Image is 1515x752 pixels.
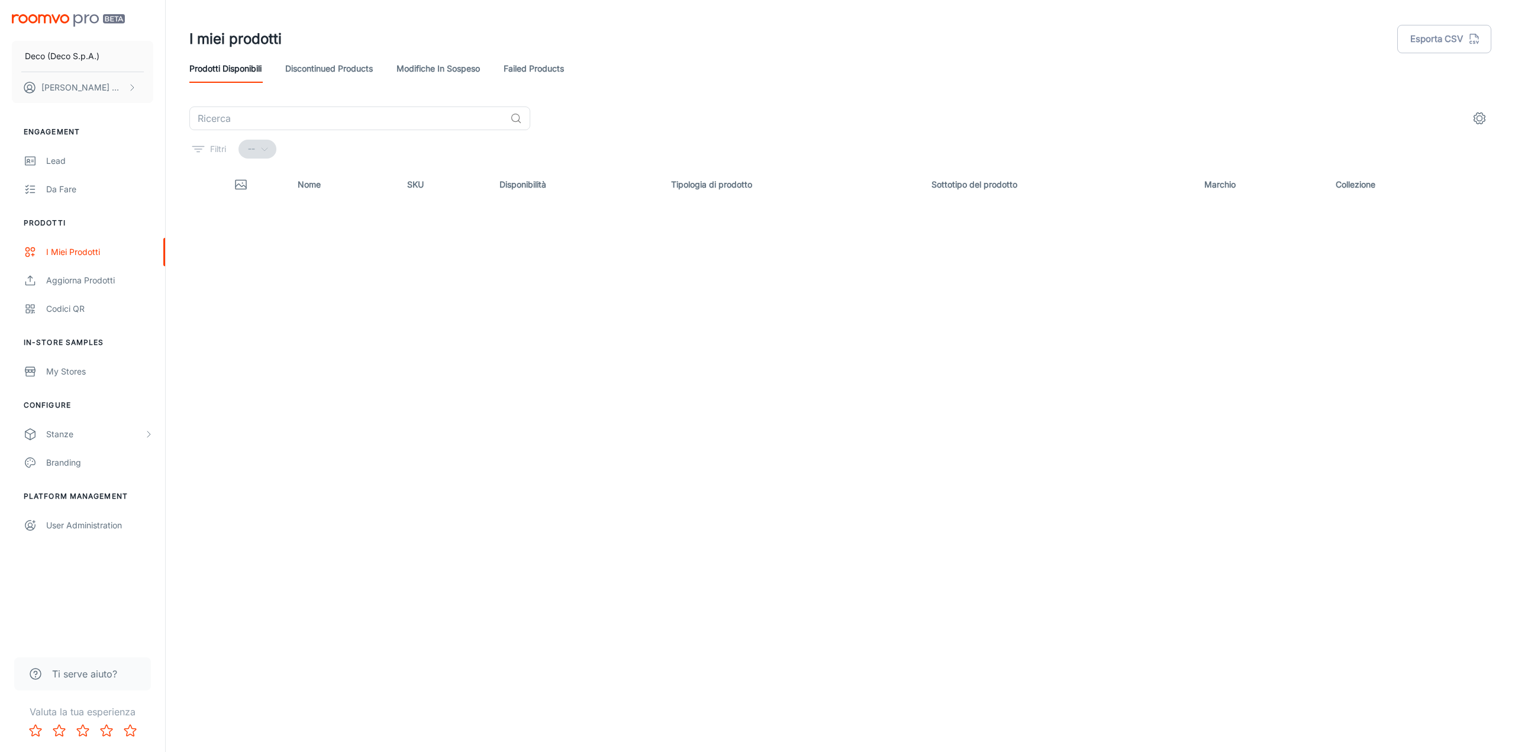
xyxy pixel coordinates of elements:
div: Lead [46,154,153,167]
th: Tipologia di prodotto [662,168,923,201]
span: Ti serve aiuto? [52,667,117,681]
th: Collezione [1326,168,1491,201]
svg: Thumbnail [234,177,248,192]
button: Rate 5 star [118,719,142,743]
a: Modifiche in sospeso [397,54,480,83]
div: Branding [46,456,153,469]
p: [PERSON_NAME] Moioli [41,81,125,94]
th: Nome [288,168,398,201]
div: Aggiorna prodotti [46,274,153,287]
div: Codici QR [46,302,153,315]
h1: I miei prodotti [189,28,282,50]
img: Roomvo PRO Beta [12,14,125,27]
button: [PERSON_NAME] Moioli [12,72,153,103]
th: SKU [398,168,490,201]
th: Marchio [1195,168,1326,201]
button: Rate 3 star [71,719,95,743]
input: Ricerca [189,106,505,130]
div: Stanze [46,428,144,441]
button: Rate 4 star [95,719,118,743]
button: settings [1468,106,1491,130]
div: I miei prodotti [46,246,153,259]
p: Valuta la tua esperienza [9,705,156,719]
th: Sottotipo del prodotto [922,168,1195,201]
button: Rate 1 star [24,719,47,743]
div: Da fare [46,183,153,196]
p: Deco (Deco S.p.A.) [25,50,99,63]
a: Prodotti disponibili [189,54,262,83]
button: Esporta CSV [1397,25,1491,53]
button: Deco (Deco S.p.A.) [12,41,153,72]
div: My Stores [46,365,153,378]
a: Discontinued Products [285,54,373,83]
a: Failed Products [504,54,564,83]
button: Rate 2 star [47,719,71,743]
th: Disponibilità [490,168,661,201]
div: User Administration [46,519,153,532]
